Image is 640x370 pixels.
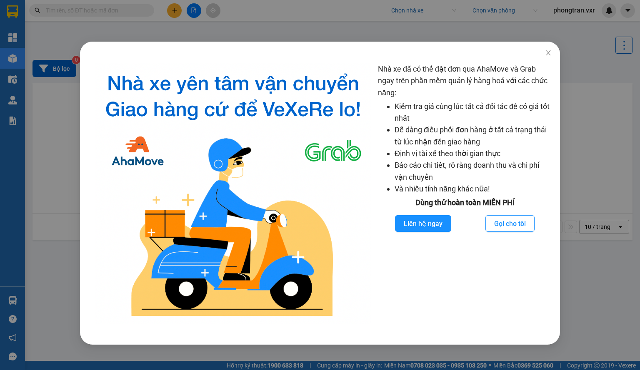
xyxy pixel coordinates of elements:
[485,215,535,232] button: Gọi cho tôi
[404,219,442,229] span: Liên hệ ngay
[95,63,371,324] img: logo
[395,183,552,195] li: Và nhiều tính năng khác nữa!
[395,159,552,183] li: Báo cáo chi tiết, rõ ràng doanh thu và chi phí vận chuyển
[378,63,552,324] div: Nhà xe đã có thể đặt đơn qua AhaMove và Grab ngay trên phần mềm quản lý hàng hoá với các chức năng:
[378,197,552,209] div: Dùng thử hoàn toàn MIỄN PHÍ
[395,124,552,148] li: Dễ dàng điều phối đơn hàng ở tất cả trạng thái từ lúc nhận đến giao hàng
[537,42,560,65] button: Close
[395,215,451,232] button: Liên hệ ngay
[395,101,552,124] li: Kiểm tra giá cùng lúc tất cả đối tác để có giá tốt nhất
[395,148,552,159] li: Định vị tài xế theo thời gian thực
[494,219,526,229] span: Gọi cho tôi
[545,50,552,56] span: close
